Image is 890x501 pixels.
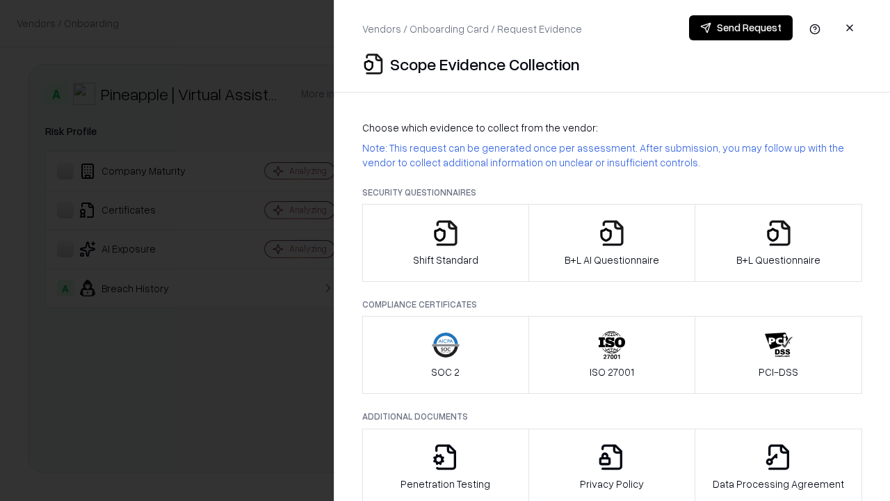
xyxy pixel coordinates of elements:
button: SOC 2 [362,316,529,394]
p: Penetration Testing [400,477,490,491]
button: B+L AI Questionnaire [528,204,696,282]
button: PCI-DSS [695,316,862,394]
p: Privacy Policy [580,477,644,491]
button: Send Request [689,15,793,40]
p: B+L AI Questionnaire [565,253,659,267]
p: Security Questionnaires [362,186,862,198]
p: Choose which evidence to collect from the vendor: [362,120,862,135]
p: ISO 27001 [590,365,634,379]
p: Additional Documents [362,411,862,422]
p: Shift Standard [413,253,478,267]
p: Note: This request can be generated once per assessment. After submission, you may follow up with... [362,141,862,170]
button: B+L Questionnaire [695,204,862,282]
p: Compliance Certificates [362,299,862,310]
p: B+L Questionnaire [736,253,820,267]
button: Shift Standard [362,204,529,282]
p: Scope Evidence Collection [390,53,580,75]
p: SOC 2 [431,365,460,379]
p: PCI-DSS [759,365,798,379]
button: ISO 27001 [528,316,696,394]
p: Data Processing Agreement [713,477,844,491]
p: Vendors / Onboarding Card / Request Evidence [362,22,582,36]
